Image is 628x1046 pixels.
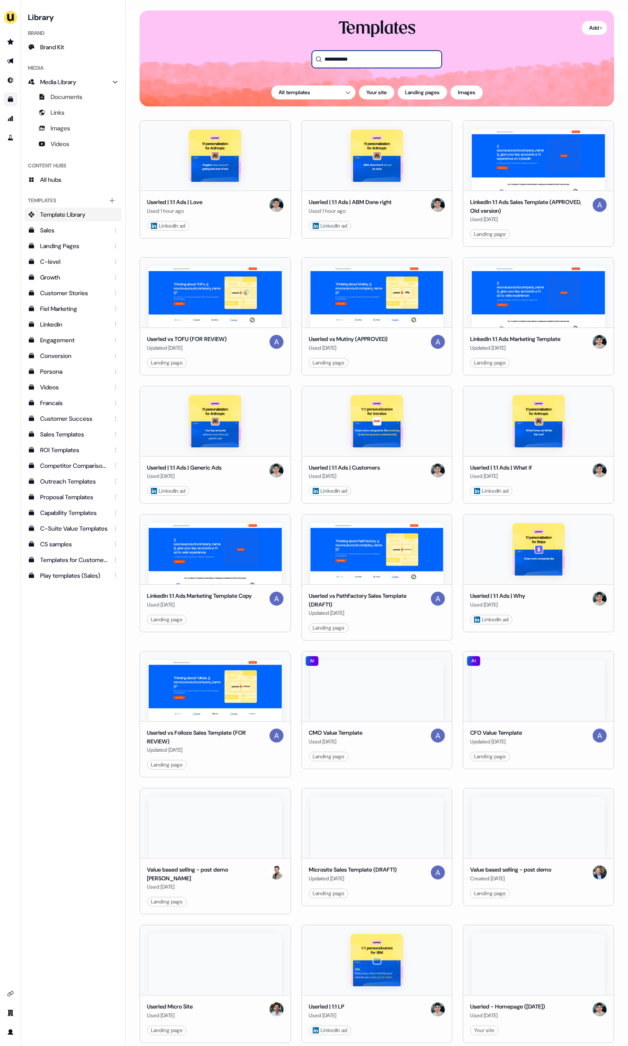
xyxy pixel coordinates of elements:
div: Templates [338,17,416,40]
a: Media Library [24,75,122,89]
div: Landing page [313,752,345,761]
a: Capability Templates [24,506,122,520]
a: Competitor Comparisons [24,459,122,473]
div: CFO Value Template [470,729,522,737]
img: Value based selling - post demo JM [149,797,282,858]
img: Yann [593,865,607,879]
img: Vincent [593,335,607,349]
a: C-level [24,255,122,269]
div: Used [DATE] [309,1011,344,1020]
img: Aaron [593,198,607,212]
div: Landing page [151,897,183,906]
a: Sales [24,223,122,237]
div: Updated [DATE] [470,737,522,746]
div: Userled vs Mutiny (APPROVED) [309,335,388,344]
div: Linkedin [40,320,108,329]
div: Landing page [313,358,345,367]
span: Images [51,124,70,133]
img: Userled | 1:1 Ads | What if [512,395,565,447]
div: Media [24,61,122,75]
a: Go to templates [3,92,17,106]
div: Userled | 1:1 Ads | ABM Done right [309,198,392,207]
img: Vincent [431,198,445,212]
a: Go to attribution [3,112,17,126]
img: Vincent [431,463,445,477]
a: Francais [24,396,122,410]
a: Go to profile [3,1025,17,1039]
div: Used 1 hour ago [309,207,392,215]
img: Userled Micro Site [149,934,282,995]
span: Documents [51,92,82,101]
div: Landing page [151,1026,183,1035]
img: Userled - Homepage (04/10/2024) [472,934,605,995]
span: All templates [279,88,310,97]
div: LinkedIn ad [313,1026,347,1035]
div: Updated [DATE] [147,746,266,754]
div: Updated [DATE] [309,874,397,883]
img: Vincent [593,463,607,477]
a: Customer Success [24,412,122,426]
div: Used 1 hour ago [147,207,202,215]
div: Created [DATE] [470,874,551,883]
img: Aaron [593,729,607,743]
img: Vincent [593,1002,607,1016]
div: Microsite Sales Template (DRAFT1) [309,865,397,874]
div: Used [DATE] [470,215,589,224]
div: Brand [24,26,122,40]
div: Competitor Comparisons [40,461,108,470]
span: Videos [51,140,69,148]
img: Tristan [270,1002,283,1016]
a: Templates for Customers - Sales [24,553,122,567]
div: Sales [40,226,108,235]
span: Links [51,108,65,117]
div: LinkedIn ad [151,221,185,230]
h3: Library [24,10,122,23]
div: CMO Value Template [309,729,362,737]
div: Userled | 1:1 Ads | Generic Ads [147,463,222,472]
button: Your site [359,85,394,99]
button: Add [582,21,607,35]
div: Fiel Marketing [40,304,108,313]
img: Aaron [270,592,283,606]
div: Persona [40,367,108,376]
div: Your site [474,1026,495,1035]
div: Updated [DATE] [470,344,560,352]
span: Template Library [40,210,85,219]
div: LinkedIn ad [151,487,185,495]
div: LinkedIn 1:1 Ads Sales Template (APPROVED, Old version) [470,198,589,215]
img: Vincent [270,463,283,477]
a: Documents [24,90,122,104]
div: LinkedIn ad [313,221,347,230]
div: Used [DATE] [309,737,362,746]
span: Media Library [40,78,76,86]
div: Used [DATE] [147,600,252,609]
div: Landing page [474,230,506,239]
div: Landing page [474,752,506,761]
div: Landing page [151,760,183,769]
div: Userled vs TOFU (FOR REVIEW) [147,335,227,344]
a: Fiel Marketing [24,302,122,316]
img: Userled | 1:1 Ads | Generic Ads [189,395,241,447]
div: Customer Stories [40,289,108,297]
img: Aaron [270,335,283,349]
div: Userled - Homepage ([DATE]) [470,1002,545,1011]
img: Aaron [431,865,445,879]
div: LinkedIn 1:1 Ads Marketing Template [470,335,560,344]
div: Landing page [474,889,506,898]
div: Updated [DATE] [309,609,428,617]
a: Go to Inbound [3,73,17,87]
a: Links [24,106,122,119]
img: CMO Value Template [311,660,444,721]
div: C-level [40,257,108,266]
a: Persona [24,365,122,378]
div: Outreach Templates [40,477,108,486]
img: Userled | 1:1 Ads | Love [189,129,241,182]
img: Userled | 1:1 Ads | Why [512,523,565,576]
div: Userled Micro Site [147,1002,193,1011]
img: Aaron [270,729,283,743]
a: Videos [24,380,122,394]
div: Used [DATE] [309,472,380,480]
div: AI [305,656,319,666]
a: Go to integrations [3,987,17,1001]
img: LinkedIn 1:1 Ads Sales Template (APPROVED, Old version) [472,129,605,191]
